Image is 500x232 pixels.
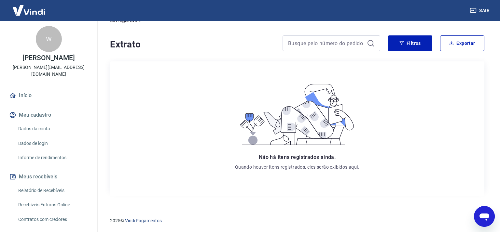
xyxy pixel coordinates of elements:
[16,213,90,226] a: Contratos com credores
[388,35,432,51] button: Filtros
[5,64,92,78] p: [PERSON_NAME][EMAIL_ADDRESS][DOMAIN_NAME]
[16,151,90,164] a: Informe de rendimentos
[110,38,275,51] h4: Extrato
[469,5,492,17] button: Sair
[235,164,359,170] p: Quando houver itens registrados, eles serão exibidos aqui.
[8,0,50,20] img: Vindi
[8,88,90,103] a: Início
[440,35,484,51] button: Exportar
[16,198,90,212] a: Recebíveis Futuros Online
[474,206,495,227] iframe: Botão para abrir a janela de mensagens
[16,184,90,197] a: Relatório de Recebíveis
[8,170,90,184] button: Meus recebíveis
[36,26,62,52] div: W
[259,154,336,160] span: Não há itens registrados ainda.
[110,217,484,224] p: 2025 ©
[125,218,162,223] a: Vindi Pagamentos
[22,55,75,61] p: [PERSON_NAME]
[8,108,90,122] button: Meu cadastro
[16,122,90,135] a: Dados da conta
[16,137,90,150] a: Dados de login
[288,38,364,48] input: Busque pelo número do pedido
